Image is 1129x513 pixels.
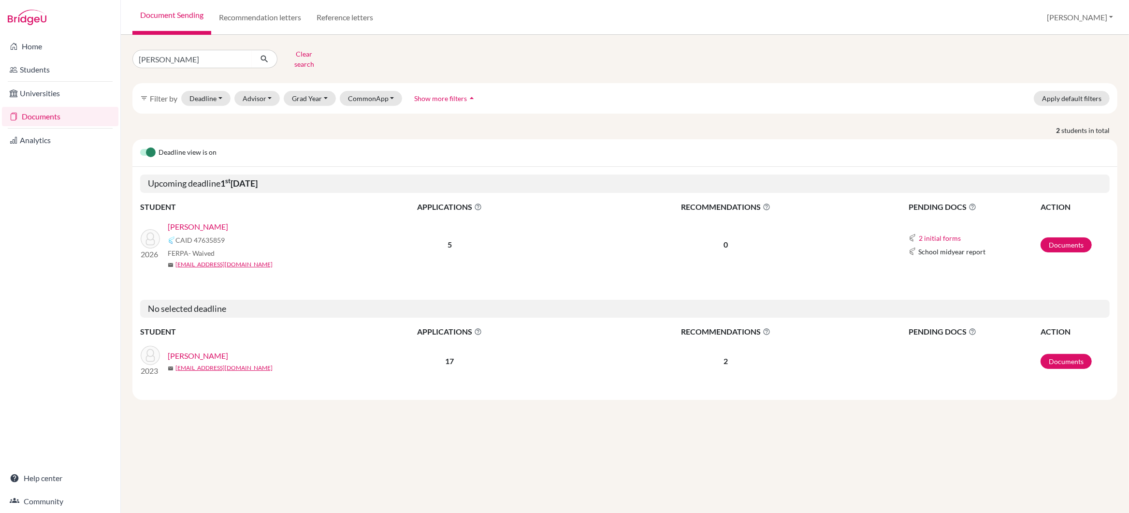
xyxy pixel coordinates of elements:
span: RECOMMENDATIONS [566,326,885,337]
a: Students [2,60,118,79]
b: 17 [445,356,454,366]
p: 2 [566,355,885,367]
i: filter_list [140,94,148,102]
b: 5 [448,240,452,249]
a: [PERSON_NAME] [168,350,228,362]
img: Common App logo [909,248,916,255]
a: Home [2,37,118,56]
span: CAID 47635859 [175,235,225,245]
button: Grad Year [284,91,336,106]
a: Analytics [2,131,118,150]
a: Documents [2,107,118,126]
span: - Waived [188,249,215,257]
p: 0 [566,239,885,250]
strong: 2 [1056,125,1061,135]
span: FERPA [168,248,215,258]
input: Find student by name... [132,50,252,68]
i: arrow_drop_up [467,93,477,103]
a: Documents [1041,354,1092,369]
span: students in total [1061,125,1117,135]
button: Clear search [277,46,331,72]
button: [PERSON_NAME] [1042,8,1117,27]
span: School midyear report [918,247,985,257]
a: Universities [2,84,118,103]
p: 2023 [141,365,160,377]
img: Common App logo [909,234,916,242]
sup: st [225,177,231,185]
th: STUDENT [140,201,333,213]
span: mail [168,262,174,268]
a: [EMAIL_ADDRESS][DOMAIN_NAME] [175,260,273,269]
button: Apply default filters [1034,91,1110,106]
span: PENDING DOCS [909,326,1040,337]
th: ACTION [1040,201,1110,213]
span: Filter by [150,94,177,103]
span: mail [168,366,174,371]
span: PENDING DOCS [909,201,1040,213]
a: [EMAIL_ADDRESS][DOMAIN_NAME] [175,364,273,372]
img: KOHLI, Devansh [141,229,160,249]
th: STUDENT [140,325,333,338]
img: Mehta, Devanshi [141,346,160,365]
a: [PERSON_NAME] [168,221,228,233]
h5: Upcoming deadline [140,175,1110,193]
span: RECOMMENDATIONS [566,201,885,213]
img: Bridge-U [8,10,46,25]
a: Community [2,492,118,511]
a: Help center [2,469,118,488]
button: Show more filtersarrow_drop_up [406,91,485,106]
button: CommonApp [340,91,403,106]
button: Advisor [234,91,280,106]
span: Deadline view is on [159,147,217,159]
p: 2026 [141,249,160,260]
b: 1 [DATE] [220,178,258,189]
span: Show more filters [414,94,467,103]
a: Documents [1041,237,1092,252]
span: APPLICATIONS [334,326,565,337]
img: Common App logo [168,236,175,244]
button: 2 initial forms [918,233,961,244]
button: Deadline [181,91,231,106]
span: APPLICATIONS [334,201,565,213]
h5: No selected deadline [140,300,1110,318]
th: ACTION [1040,325,1110,338]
